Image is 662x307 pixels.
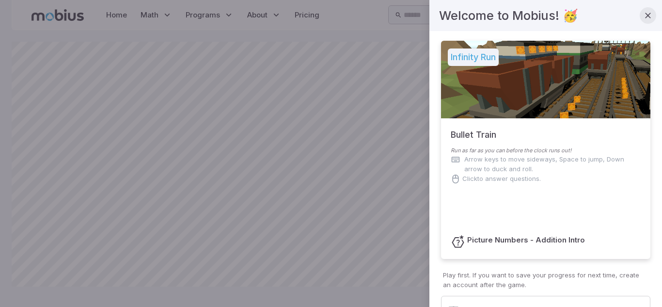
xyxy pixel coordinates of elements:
[464,155,641,174] p: Arrow keys to move sideways, Space to jump, Down arrow to duck and roll.
[448,48,499,66] h5: Infinity Run
[439,6,578,25] h4: Welcome to Mobius! 🥳
[451,118,496,142] h5: Bullet Train
[443,271,648,290] p: Play first. If you want to save your progress for next time, create an account after the game.
[462,174,541,184] p: Click to answer questions.
[467,235,585,245] h6: Picture Numbers - Addition Intro
[451,146,641,155] p: Run as far as you can before the clock runs out!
